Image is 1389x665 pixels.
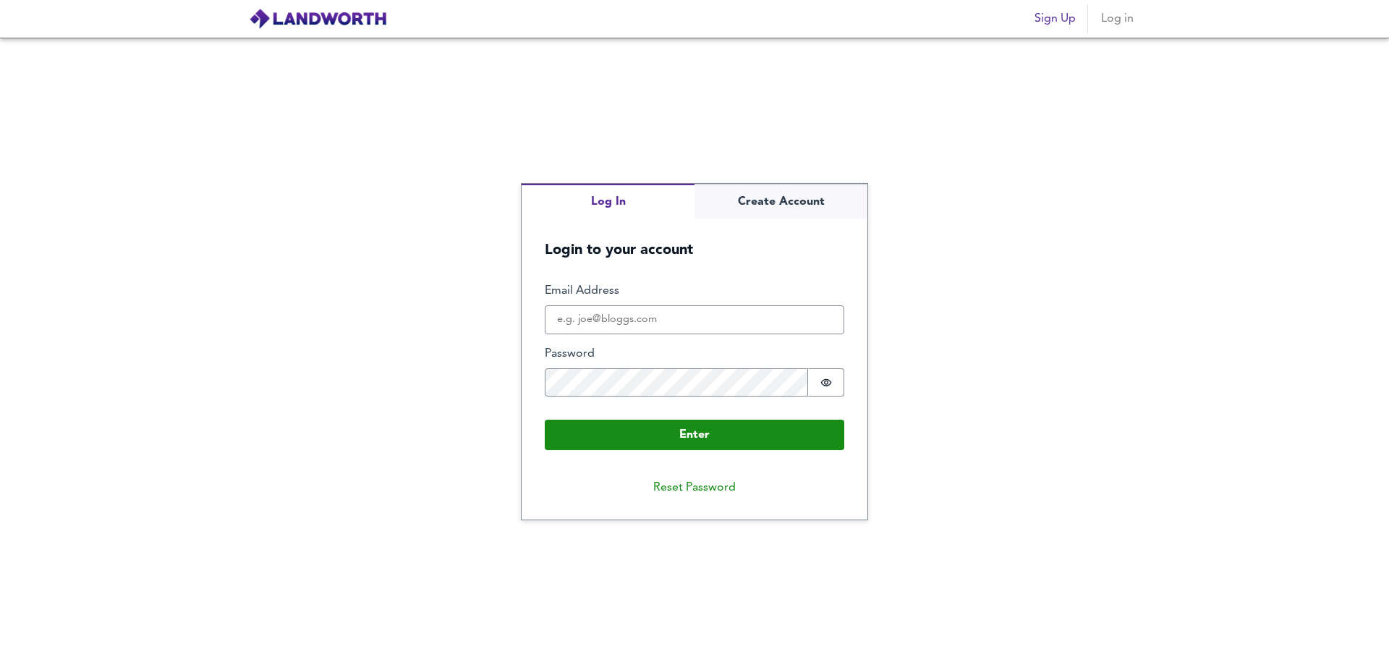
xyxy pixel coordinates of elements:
input: e.g. joe@bloggs.com [545,305,844,334]
button: Reset Password [642,473,747,502]
img: logo [249,8,387,30]
label: Password [545,346,844,363]
span: Sign Up [1035,9,1076,29]
button: Enter [545,420,844,450]
h5: Login to your account [522,219,867,260]
button: Log in [1094,4,1140,33]
label: Email Address [545,283,844,300]
button: Log In [522,184,694,219]
button: Show password [808,368,844,397]
button: Create Account [694,184,867,219]
span: Log in [1100,9,1134,29]
button: Sign Up [1029,4,1082,33]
